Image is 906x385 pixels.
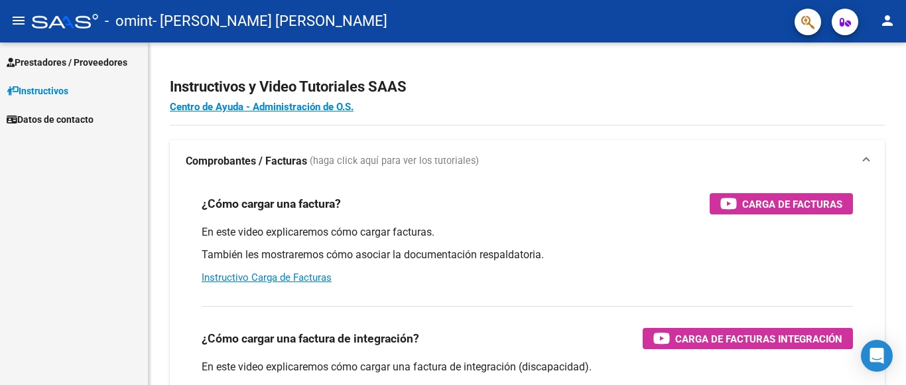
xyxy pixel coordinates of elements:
[202,194,341,213] h3: ¿Cómo cargar una factura?
[310,154,479,169] span: (haga click aquí para ver los tutoriales)
[7,84,68,98] span: Instructivos
[643,328,853,349] button: Carga de Facturas Integración
[675,331,842,347] span: Carga de Facturas Integración
[11,13,27,29] mat-icon: menu
[170,74,885,100] h2: Instructivos y Video Tutoriales SAAS
[202,329,419,348] h3: ¿Cómo cargar una factura de integración?
[861,340,893,372] div: Open Intercom Messenger
[186,154,307,169] strong: Comprobantes / Facturas
[202,225,853,240] p: En este video explicaremos cómo cargar facturas.
[742,196,842,212] span: Carga de Facturas
[202,271,332,283] a: Instructivo Carga de Facturas
[202,248,853,262] p: También les mostraremos cómo asociar la documentación respaldatoria.
[153,7,387,36] span: - [PERSON_NAME] [PERSON_NAME]
[105,7,153,36] span: - omint
[7,55,127,70] span: Prestadores / Proveedores
[7,112,94,127] span: Datos de contacto
[879,13,895,29] mat-icon: person
[710,193,853,214] button: Carga de Facturas
[170,101,354,113] a: Centro de Ayuda - Administración de O.S.
[170,140,885,183] mat-expansion-panel-header: Comprobantes / Facturas (haga click aquí para ver los tutoriales)
[202,360,853,374] p: En este video explicaremos cómo cargar una factura de integración (discapacidad).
